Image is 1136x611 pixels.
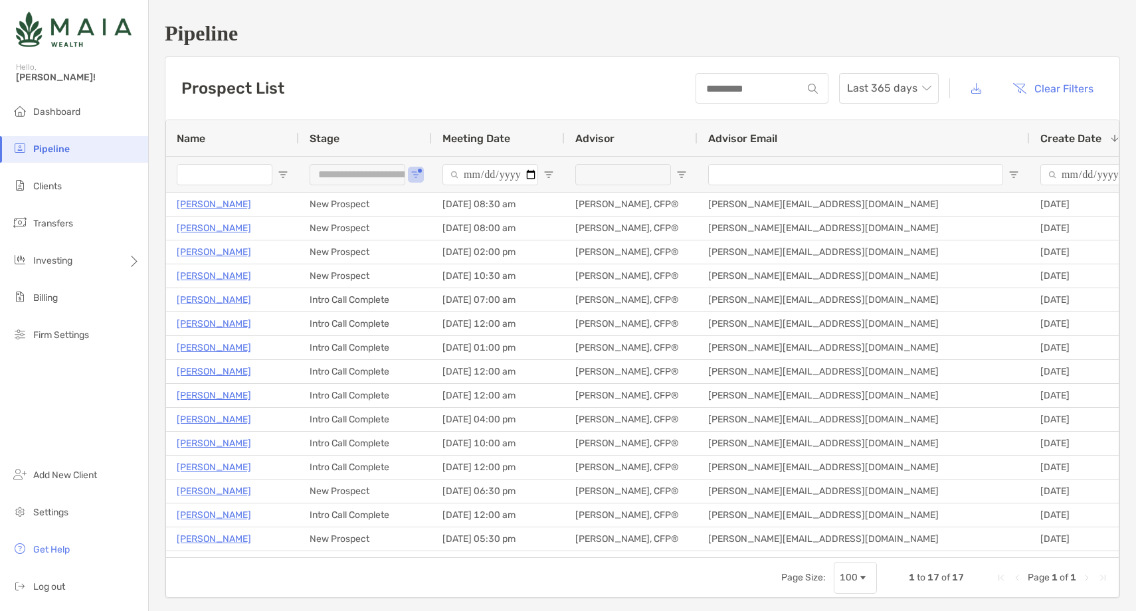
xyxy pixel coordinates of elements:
[299,288,432,311] div: Intro Call Complete
[278,169,288,180] button: Open Filter Menu
[575,132,615,145] span: Advisor
[1012,572,1022,583] div: Previous Page
[432,527,565,551] div: [DATE] 05:30 pm
[952,572,964,583] span: 17
[1028,572,1050,583] span: Page
[12,140,28,156] img: pipeline icon
[33,143,70,155] span: Pipeline
[299,217,432,240] div: New Prospect
[177,244,251,260] p: [PERSON_NAME]
[698,217,1030,240] div: [PERSON_NAME][EMAIL_ADDRESS][DOMAIN_NAME]
[12,215,28,230] img: transfers icon
[12,103,28,119] img: dashboard icon
[565,480,698,503] div: [PERSON_NAME], CFP®
[177,315,251,332] a: [PERSON_NAME]
[177,292,251,308] a: [PERSON_NAME]
[33,329,89,341] span: Firm Settings
[698,336,1030,359] div: [PERSON_NAME][EMAIL_ADDRESS][DOMAIN_NAME]
[698,264,1030,288] div: [PERSON_NAME][EMAIL_ADDRESS][DOMAIN_NAME]
[1040,132,1101,145] span: Create Date
[442,164,538,185] input: Meeting Date Filter Input
[177,268,251,284] a: [PERSON_NAME]
[33,470,97,481] span: Add New Client
[698,408,1030,431] div: [PERSON_NAME][EMAIL_ADDRESS][DOMAIN_NAME]
[299,264,432,288] div: New Prospect
[1070,572,1076,583] span: 1
[909,572,915,583] span: 1
[432,408,565,431] div: [DATE] 04:00 pm
[543,169,554,180] button: Open Filter Menu
[33,106,80,118] span: Dashboard
[442,132,510,145] span: Meeting Date
[432,264,565,288] div: [DATE] 10:30 am
[12,578,28,594] img: logout icon
[16,5,132,53] img: Zoe Logo
[565,432,698,455] div: [PERSON_NAME], CFP®
[698,312,1030,335] div: [PERSON_NAME][EMAIL_ADDRESS][DOMAIN_NAME]
[927,572,939,583] span: 17
[698,384,1030,407] div: [PERSON_NAME][EMAIL_ADDRESS][DOMAIN_NAME]
[996,572,1006,583] div: First Page
[565,240,698,264] div: [PERSON_NAME], CFP®
[1097,572,1108,583] div: Last Page
[432,193,565,216] div: [DATE] 08:30 am
[432,432,565,455] div: [DATE] 10:00 am
[1082,572,1092,583] div: Next Page
[432,360,565,383] div: [DATE] 12:00 am
[177,196,251,213] p: [PERSON_NAME]
[565,384,698,407] div: [PERSON_NAME], CFP®
[12,466,28,482] img: add_new_client icon
[299,480,432,503] div: New Prospect
[432,384,565,407] div: [DATE] 12:00 am
[698,551,1030,574] div: [PERSON_NAME][EMAIL_ADDRESS][DOMAIN_NAME]
[432,288,565,311] div: [DATE] 07:00 am
[33,255,72,266] span: Investing
[33,544,70,555] span: Get Help
[432,456,565,479] div: [DATE] 12:00 pm
[698,527,1030,551] div: [PERSON_NAME][EMAIL_ADDRESS][DOMAIN_NAME]
[565,217,698,240] div: [PERSON_NAME], CFP®
[1008,169,1019,180] button: Open Filter Menu
[177,339,251,356] a: [PERSON_NAME]
[33,292,58,304] span: Billing
[177,555,328,571] p: [PERSON_NAME] [PERSON_NAME]
[165,21,1120,46] h1: Pipeline
[177,132,205,145] span: Name
[177,220,251,236] a: [PERSON_NAME]
[299,503,432,527] div: Intro Call Complete
[177,387,251,404] a: [PERSON_NAME]
[177,164,272,185] input: Name Filter Input
[33,181,62,192] span: Clients
[565,456,698,479] div: [PERSON_NAME], CFP®
[565,312,698,335] div: [PERSON_NAME], CFP®
[781,572,826,583] div: Page Size:
[698,432,1030,455] div: [PERSON_NAME][EMAIL_ADDRESS][DOMAIN_NAME]
[432,551,565,574] div: [DATE] 12:00 am
[565,551,698,574] div: [PERSON_NAME], CFP®
[299,240,432,264] div: New Prospect
[177,531,251,547] a: [PERSON_NAME]
[565,360,698,383] div: [PERSON_NAME], CFP®
[432,503,565,527] div: [DATE] 12:00 am
[12,541,28,557] img: get-help icon
[12,177,28,193] img: clients icon
[941,572,950,583] span: of
[565,503,698,527] div: [PERSON_NAME], CFP®
[432,240,565,264] div: [DATE] 02:00 pm
[698,193,1030,216] div: [PERSON_NAME][EMAIL_ADDRESS][DOMAIN_NAME]
[177,363,251,380] a: [PERSON_NAME]
[177,435,251,452] a: [PERSON_NAME]
[565,408,698,431] div: [PERSON_NAME], CFP®
[299,456,432,479] div: Intro Call Complete
[565,264,698,288] div: [PERSON_NAME], CFP®
[698,360,1030,383] div: [PERSON_NAME][EMAIL_ADDRESS][DOMAIN_NAME]
[177,459,251,476] p: [PERSON_NAME]
[698,288,1030,311] div: [PERSON_NAME][EMAIL_ADDRESS][DOMAIN_NAME]
[33,218,73,229] span: Transfers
